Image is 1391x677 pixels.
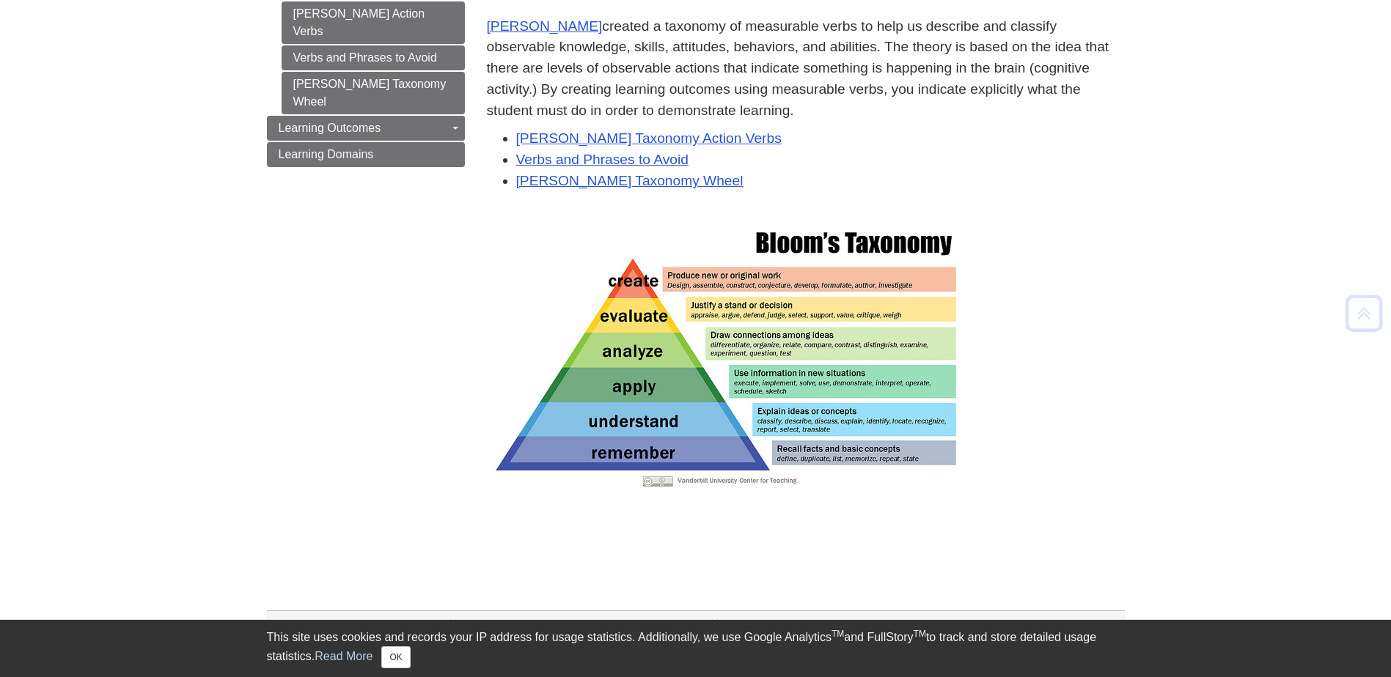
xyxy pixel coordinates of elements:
a: [PERSON_NAME] Taxonomy Wheel [516,173,744,188]
a: Read More [315,650,372,662]
p: created a taxonomy of measurable verbs to help us describe and classify observable knowledge, ski... [487,16,1125,122]
a: Learning Domains [267,142,465,167]
button: Close [381,646,410,668]
a: Back to Top [1340,303,1387,323]
sup: TM [914,629,926,639]
a: [PERSON_NAME] Taxonomy Wheel [282,72,465,114]
a: [PERSON_NAME] Action Verbs [282,1,465,44]
span: Learning Domains [279,148,374,160]
div: This site uses cookies and records your IP address for usage statistics. Additionally, we use Goo... [267,629,1125,668]
a: [PERSON_NAME] [487,18,603,34]
span: Learning Outcomes [279,122,381,134]
a: Learning Outcomes [267,116,465,141]
a: Verbs and Phrases to Avoid [282,45,465,70]
sup: TM [832,629,844,639]
a: Verbs and Phrases to Avoid [516,152,689,167]
a: [PERSON_NAME] Taxonomy Action Verbs [516,130,782,146]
